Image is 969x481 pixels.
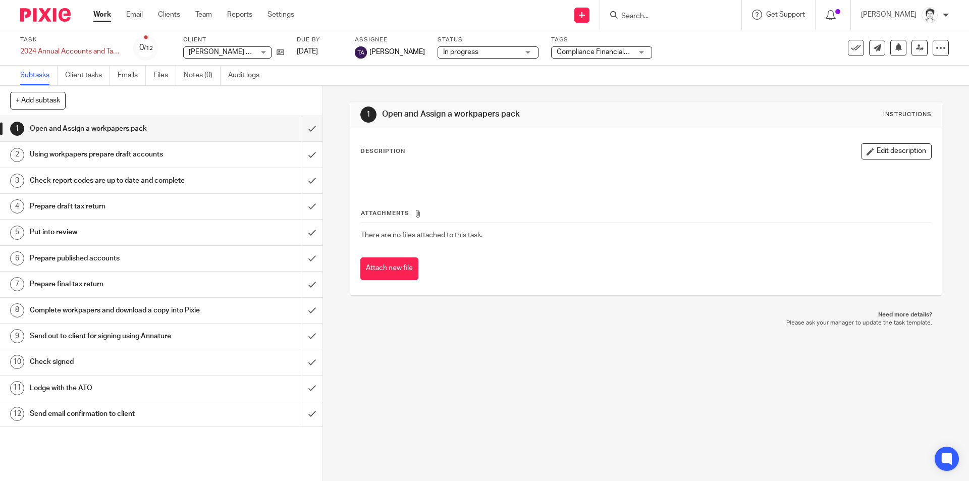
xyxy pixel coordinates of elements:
[30,199,204,214] h1: Prepare draft tax return
[361,232,482,239] span: There are no files attached to this task.
[228,66,267,85] a: Audit logs
[30,251,204,266] h1: Prepare published accounts
[30,173,204,188] h1: Check report codes are up to date and complete
[438,36,539,44] label: Status
[557,48,638,56] span: Compliance Financials + 1
[10,92,66,109] button: + Add subtask
[10,407,24,421] div: 12
[382,109,668,120] h1: Open and Assign a workpapers pack
[30,354,204,369] h1: Check signed
[144,45,153,51] small: /12
[297,48,318,55] span: [DATE]
[861,10,917,20] p: [PERSON_NAME]
[10,251,24,265] div: 6
[30,277,204,292] h1: Prepare final tax return
[30,121,204,136] h1: Open and Assign a workpapers pack
[360,257,418,280] button: Attach new file
[297,36,342,44] label: Due by
[360,106,376,123] div: 1
[861,143,932,159] button: Edit description
[10,329,24,343] div: 9
[118,66,146,85] a: Emails
[620,12,711,21] input: Search
[10,277,24,291] div: 7
[195,10,212,20] a: Team
[922,7,938,23] img: Julie%20Wainwright.jpg
[360,319,932,327] p: Please ask your manager to update the task template.
[30,406,204,421] h1: Send email confirmation to client
[93,10,111,20] a: Work
[10,199,24,213] div: 4
[65,66,110,85] a: Client tasks
[355,36,425,44] label: Assignee
[10,122,24,136] div: 1
[10,226,24,240] div: 5
[355,46,367,59] img: svg%3E
[551,36,652,44] label: Tags
[183,36,284,44] label: Client
[20,66,58,85] a: Subtasks
[10,148,24,162] div: 2
[766,11,805,18] span: Get Support
[10,355,24,369] div: 10
[30,225,204,240] h1: Put into review
[443,48,478,56] span: In progress
[10,174,24,188] div: 3
[30,303,204,318] h1: Complete workpapers and download a copy into Pixie
[184,66,221,85] a: Notes (0)
[361,210,409,216] span: Attachments
[158,10,180,20] a: Clients
[360,311,932,319] p: Need more details?
[126,10,143,20] a: Email
[20,36,121,44] label: Task
[10,381,24,395] div: 11
[20,46,121,57] div: 2024 Annual Accounts and Tax Return
[227,10,252,20] a: Reports
[369,47,425,57] span: [PERSON_NAME]
[267,10,294,20] a: Settings
[30,147,204,162] h1: Using workpapers prepare draft accounts
[883,111,932,119] div: Instructions
[360,147,405,155] p: Description
[30,329,204,344] h1: Send out to client for signing using Annature
[10,303,24,317] div: 8
[153,66,176,85] a: Files
[30,381,204,396] h1: Lodge with the ATO
[139,42,153,54] div: 0
[20,8,71,22] img: Pixie
[189,48,283,56] span: [PERSON_NAME] Family Trust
